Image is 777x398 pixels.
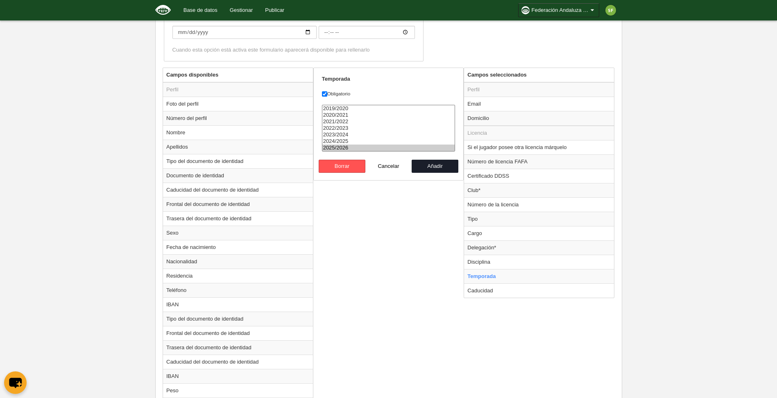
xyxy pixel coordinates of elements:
[163,269,313,283] td: Residencia
[365,160,412,173] button: Cancelar
[163,140,313,154] td: Apellidos
[163,183,313,197] td: Caducidad del documento de identidad
[319,160,365,173] button: Borrar
[163,240,313,254] td: Fecha de nacimiento
[155,5,171,15] img: Federación Andaluza de Fútbol Americano
[464,126,614,140] td: Licencia
[464,154,614,169] td: Número de licencia FAFA
[464,212,614,226] td: Tipo
[532,6,589,14] span: Federación Andaluza de Fútbol Americano
[464,82,614,97] td: Perfil
[322,138,455,145] option: 2024/2025
[464,269,614,283] td: Temporada
[163,340,313,355] td: Trasera del documento de identidad
[163,97,313,111] td: Foto del perfil
[163,82,313,97] td: Perfil
[163,226,313,240] td: Sexo
[163,297,313,312] td: IBAN
[464,240,614,255] td: Delegación*
[319,26,415,39] input: Fecha de fin
[322,76,350,82] strong: Temporada
[163,355,313,369] td: Caducidad del documento de identidad
[4,371,27,394] button: chat-button
[322,131,455,138] option: 2023/2024
[163,383,313,398] td: Peso
[518,3,599,17] a: Federación Andaluza de Fútbol Americano
[163,326,313,340] td: Frontal del documento de identidad
[464,226,614,240] td: Cargo
[322,118,455,125] option: 2021/2022
[172,26,317,39] input: Fecha de fin
[464,140,614,154] td: Si el jugador posee otra licencia márquelo
[163,68,313,82] th: Campos disponibles
[412,160,458,173] button: Añadir
[322,91,327,97] input: Obligatorio
[322,145,455,151] option: 2025/2026
[322,105,455,112] option: 2019/2020
[163,254,313,269] td: Nacionalidad
[322,90,455,97] label: Obligatorio
[464,68,614,82] th: Campos seleccionados
[521,6,530,14] img: OaPSKd2Ae47e.30x30.jpg
[163,168,313,183] td: Documento de identidad
[322,125,455,131] option: 2022/2023
[163,154,313,168] td: Tipo del documento de identidad
[464,197,614,212] td: Número de la licencia
[464,111,614,126] td: Domicilio
[172,46,415,54] div: Cuando esta opción está activa este formulario aparecerá disponible para rellenarlo
[464,255,614,269] td: Disciplina
[163,369,313,383] td: IBAN
[464,169,614,183] td: Certificado DDSS
[464,283,614,298] td: Caducidad
[605,5,616,16] img: c2l6ZT0zMHgzMCZmcz05JnRleHQ9U0YmYmc9N2NiMzQy.png
[163,283,313,297] td: Teléfono
[163,125,313,140] td: Nombre
[163,211,313,226] td: Trasera del documento de identidad
[163,111,313,125] td: Número del perfil
[172,14,415,39] label: Fecha de fin
[163,312,313,326] td: Tipo del documento de identidad
[322,112,455,118] option: 2020/2021
[464,97,614,111] td: Email
[464,183,614,197] td: Club*
[163,197,313,211] td: Frontal del documento de identidad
